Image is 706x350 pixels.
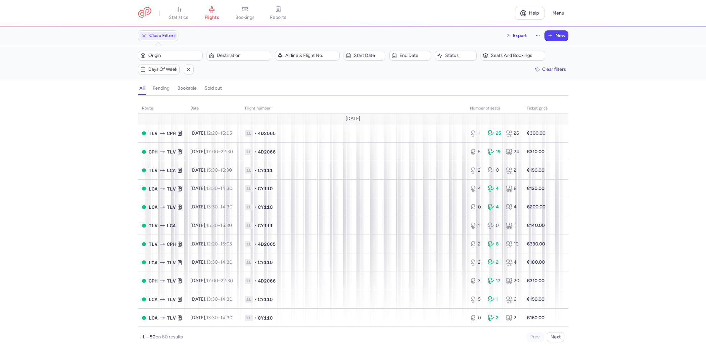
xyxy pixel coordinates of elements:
[506,315,518,321] div: 2
[195,6,228,21] a: flights
[149,296,158,303] span: LCA
[206,167,218,173] time: 15:30
[206,149,233,154] span: –
[206,315,232,321] span: –
[481,51,545,61] button: Seats and bookings
[270,15,286,21] span: reports
[527,296,544,302] strong: €150.00
[470,241,483,247] div: 2
[254,130,257,137] span: •
[149,203,158,211] span: LCA
[167,277,176,284] span: TLV
[354,53,383,58] span: Start date
[190,278,233,284] span: [DATE],
[470,185,483,192] div: 4
[488,185,500,192] div: 4
[548,7,568,20] button: Menu
[346,116,360,121] span: [DATE]
[167,130,176,137] span: CPH
[149,185,158,193] span: LCA
[235,15,255,21] span: bookings
[220,204,232,210] time: 14:30
[523,104,552,113] th: Ticket price
[245,296,253,303] span: 1L
[275,51,340,61] button: Airline & Flight No.
[400,53,429,58] span: End date
[488,222,500,229] div: 0
[470,130,483,137] div: 1
[527,204,545,210] strong: €200.00
[488,204,500,210] div: 4
[138,65,180,74] button: Days of week
[177,85,197,91] h4: bookable
[527,149,544,154] strong: €310.00
[206,296,218,302] time: 13:30
[258,204,273,210] span: CY110
[206,315,218,321] time: 13:30
[162,6,195,21] a: statistics
[506,130,518,137] div: 26
[506,149,518,155] div: 24
[167,314,176,322] span: TLV
[545,31,568,41] button: New
[527,186,544,191] strong: €120.00
[254,222,257,229] span: •
[488,241,500,247] div: 8
[254,259,257,266] span: •
[527,223,545,228] strong: €140.00
[206,259,232,265] span: –
[190,241,232,247] span: [DATE],
[488,278,500,284] div: 17
[206,204,232,210] span: –
[389,51,431,61] button: End date
[506,222,518,229] div: 1
[205,85,222,91] h4: sold out
[138,7,151,19] a: CitizenPlane red outlined logo
[254,278,257,284] span: •
[258,278,276,284] span: 4D2066
[258,222,273,229] span: CY111
[245,185,253,192] span: 1L
[206,186,218,191] time: 13:30
[527,167,544,173] strong: €150.00
[491,53,543,58] span: Seats and bookings
[527,259,545,265] strong: €180.00
[254,149,257,155] span: •
[149,222,158,229] span: TLV
[138,31,178,41] button: Close Filters
[466,104,523,113] th: number of seats
[206,223,232,228] span: –
[258,315,273,321] span: CY110
[527,332,544,342] button: Prev.
[167,203,176,211] span: TLV
[167,296,176,303] span: TLV
[190,259,232,265] span: [DATE],
[149,33,176,38] span: Close Filters
[445,53,474,58] span: Status
[470,222,483,229] div: 1
[470,296,483,303] div: 5
[190,223,232,228] span: [DATE],
[220,186,232,191] time: 14:30
[167,259,176,266] span: TLV
[506,167,518,174] div: 2
[149,167,158,174] span: TLV
[167,185,176,193] span: TLV
[488,296,500,303] div: 1
[245,278,253,284] span: 1L
[533,65,568,74] button: Clear filters
[206,278,233,284] span: –
[149,259,158,266] span: LCA
[470,204,483,210] div: 0
[167,148,176,155] span: TLV
[190,167,232,173] span: [DATE],
[186,104,241,113] th: date
[527,241,545,247] strong: €330.00
[506,241,518,247] div: 10
[190,204,232,210] span: [DATE],
[254,185,257,192] span: •
[142,334,156,340] strong: 1 – 50
[245,315,253,321] span: 1L
[220,241,232,247] time: 16:05
[488,149,500,155] div: 19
